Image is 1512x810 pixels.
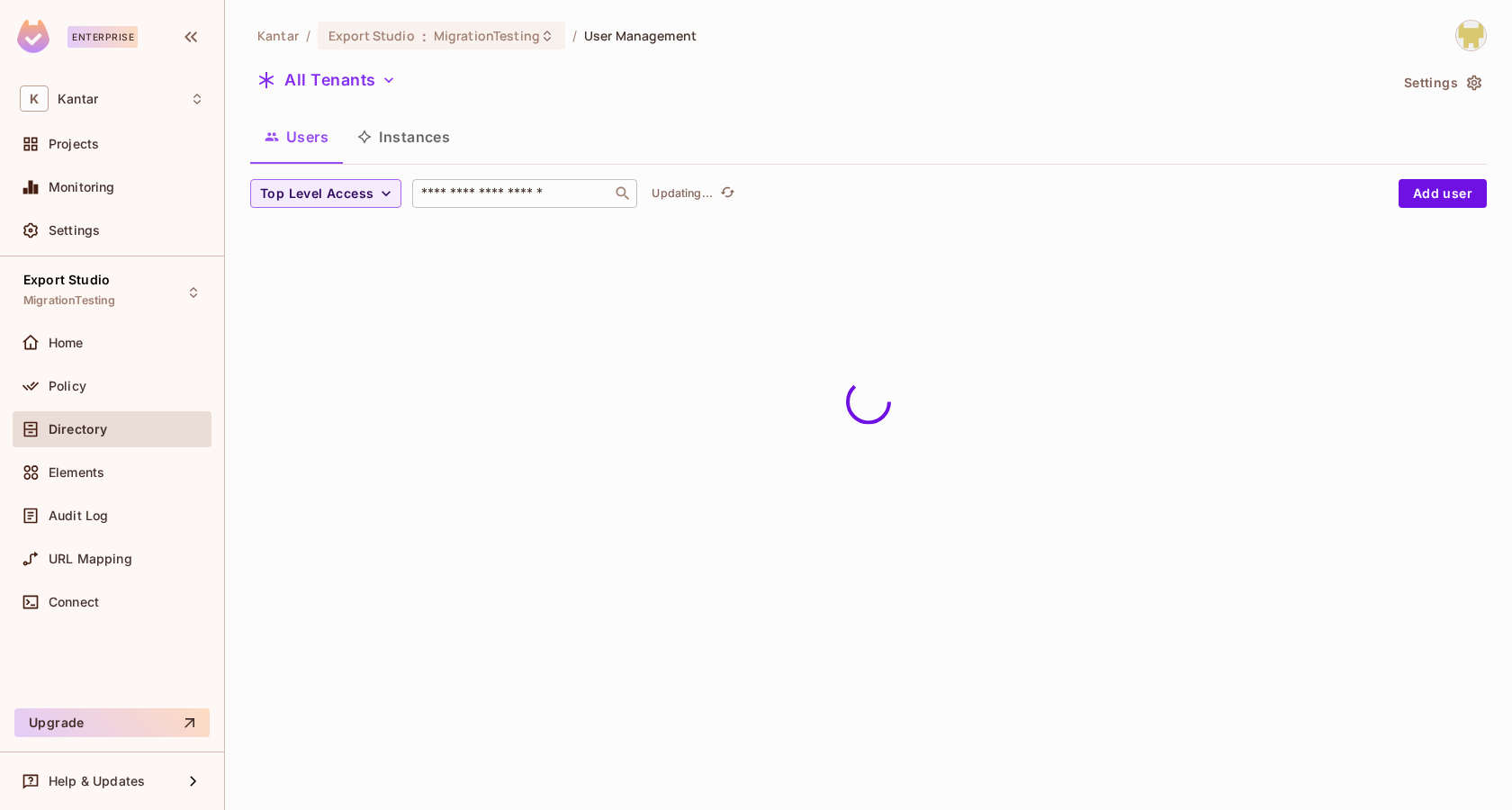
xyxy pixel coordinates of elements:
[250,66,403,94] button: All Tenants
[49,422,107,436] span: Directory
[1397,68,1487,97] button: Settings
[20,85,49,112] span: K
[713,183,738,204] span: Click to refresh data
[49,137,99,151] span: Projects
[584,27,697,44] span: User Management
[49,552,132,566] span: URL Mapping
[652,186,713,201] p: Updating...
[49,465,104,480] span: Elements
[23,293,115,308] span: MigrationTesting
[343,114,464,159] button: Instances
[49,774,145,788] span: Help & Updates
[49,379,86,393] span: Policy
[67,26,138,48] div: Enterprise
[720,184,735,202] span: refresh
[260,183,373,205] span: Top Level Access
[49,595,99,609] span: Connect
[421,29,427,43] span: :
[250,114,343,159] button: Users
[49,223,100,238] span: Settings
[306,27,310,44] li: /
[49,336,84,350] span: Home
[250,179,401,208] button: Top Level Access
[14,708,210,737] button: Upgrade
[17,20,49,53] img: SReyMgAAAABJRU5ErkJggg==
[49,508,108,523] span: Audit Log
[572,27,577,44] li: /
[49,180,115,194] span: Monitoring
[58,92,98,106] span: Workspace: Kantar
[434,27,540,44] span: MigrationTesting
[716,183,738,204] button: refresh
[1399,179,1487,208] button: Add user
[328,27,415,44] span: Export Studio
[257,27,299,44] span: the active workspace
[1456,21,1486,50] img: Girishankar.VP@kantar.com
[23,273,110,287] span: Export Studio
